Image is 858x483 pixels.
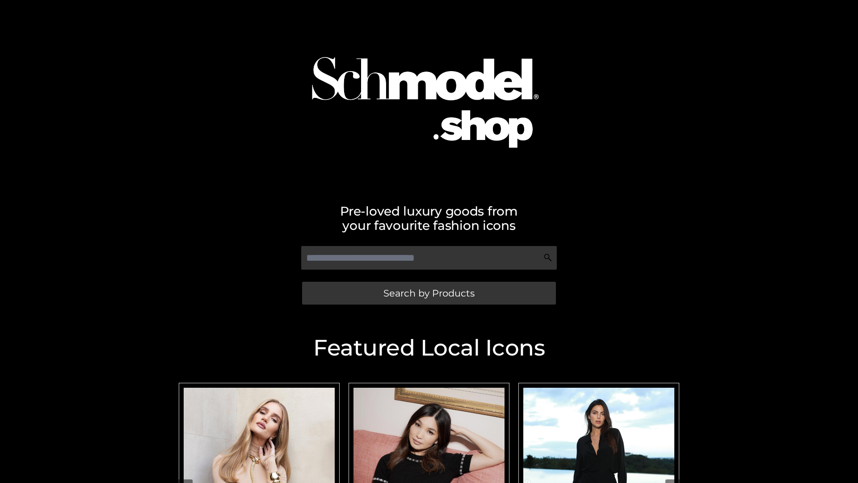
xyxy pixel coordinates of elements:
span: Search by Products [383,288,475,298]
img: Search Icon [543,253,552,262]
h2: Featured Local Icons​ [174,337,684,359]
h2: Pre-loved luxury goods from your favourite fashion icons [174,204,684,233]
a: Search by Products [302,282,556,305]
